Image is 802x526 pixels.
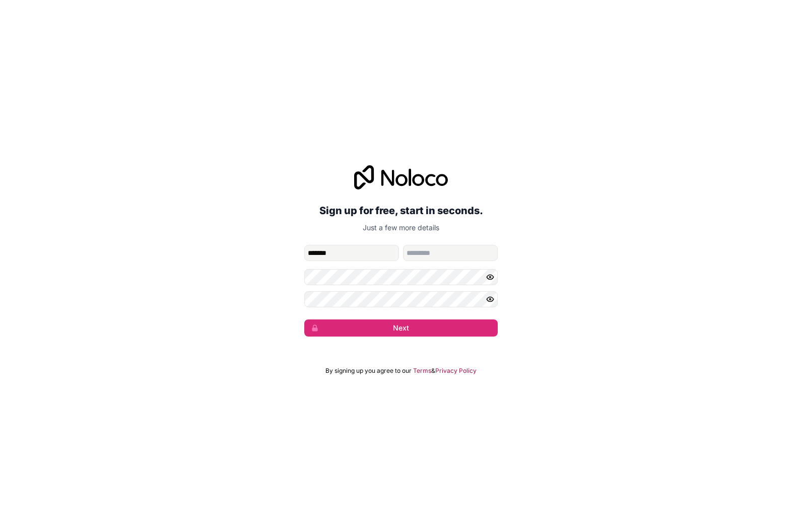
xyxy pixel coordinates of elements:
[304,223,498,233] p: Just a few more details
[413,367,431,375] a: Terms
[435,367,477,375] a: Privacy Policy
[403,245,498,261] input: family-name
[304,269,498,285] input: Password
[304,291,498,307] input: Confirm password
[304,319,498,337] button: Next
[431,367,435,375] span: &
[325,367,412,375] span: By signing up you agree to our
[304,245,399,261] input: given-name
[304,202,498,220] h2: Sign up for free, start in seconds.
